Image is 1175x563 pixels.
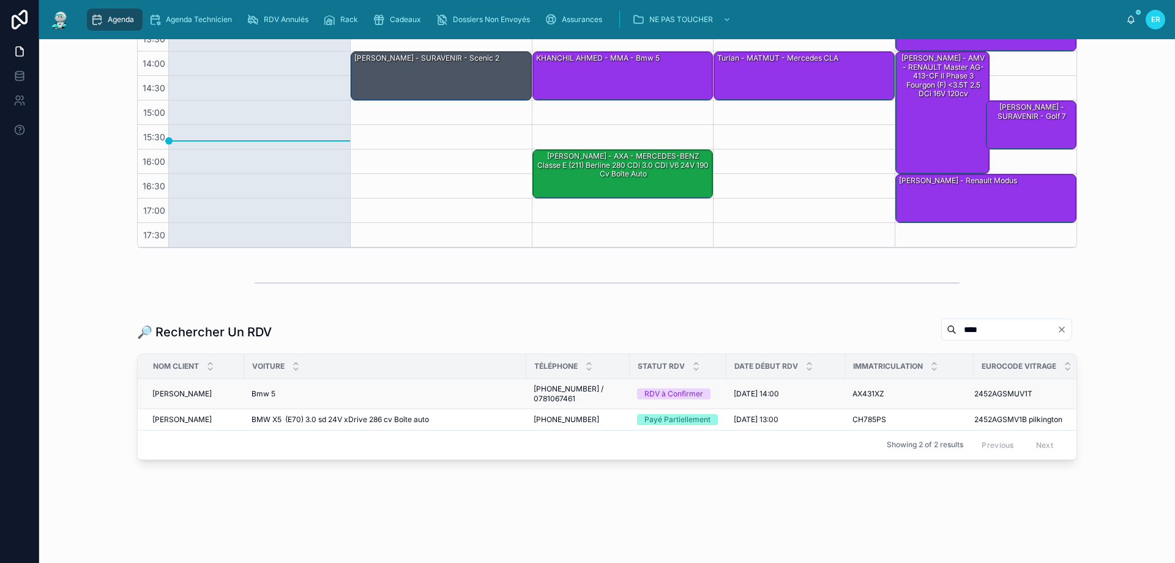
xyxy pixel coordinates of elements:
[252,415,429,425] span: BMW X5 (E70) 3.0 sd 24V xDrive 286 cv Boîte auto
[852,415,886,425] span: CH785PS
[534,415,599,425] span: [PHONE_NUMBER]
[898,53,988,99] div: [PERSON_NAME] - AMV - RENAULT Master AG-413-CF II Phase 3 Fourgon (F) <3.5T 2.5 dCi 16V 120cv
[734,415,838,425] a: [DATE] 13:00
[140,132,168,142] span: 15:30
[351,52,531,100] div: [PERSON_NAME] - SURAVENIR - Scenic 2
[145,9,241,31] a: Agenda Technicien
[49,10,71,29] img: App logo
[340,15,358,25] span: Rack
[982,361,1056,371] span: Eurocode Vitrage
[974,389,1032,399] span: 2452AGSMUV1T
[390,15,421,25] span: Cadeaux
[644,414,711,425] div: Payé Partiellement
[1057,325,1072,334] button: Clear
[562,15,602,25] span: Assurances
[541,9,611,31] a: Assurances
[887,440,963,450] span: Showing 2 of 2 results
[252,361,285,371] span: Voiture
[140,230,168,240] span: 17:30
[140,34,168,44] span: 13:30
[1151,15,1160,25] span: ER
[637,414,719,425] a: Payé Partiellement
[896,52,989,173] div: [PERSON_NAME] - AMV - RENAULT Master AG-413-CF II Phase 3 Fourgon (F) <3.5T 2.5 dCi 16V 120cv
[369,9,430,31] a: Cadeaux
[533,52,713,100] div: KHANCHIL AHMED - MMA - Bmw 5
[140,107,168,118] span: 15:00
[453,15,530,25] span: Dossiers Non Envoyés
[852,389,884,399] span: AX431XZ
[896,175,1076,222] div: [PERSON_NAME] - Renault modus
[852,389,966,399] a: AX431XZ
[637,388,719,399] a: RDV à Confirmer
[432,9,539,31] a: Dossiers Non Envoyés
[319,9,367,31] a: Rack
[140,205,168,216] span: 17:00
[534,415,622,425] a: [PHONE_NUMBER]
[87,9,143,31] a: Agenda
[140,181,168,191] span: 16:30
[252,389,519,399] a: Bmw 5
[140,156,168,167] span: 16:00
[898,175,1018,186] div: [PERSON_NAME] - Renault modus
[649,15,713,25] span: NE PAS TOUCHER
[140,83,168,93] span: 14:30
[243,9,317,31] a: RDV Annulés
[152,389,237,399] a: [PERSON_NAME]
[987,101,1076,149] div: [PERSON_NAME] - SURAVENIR - Golf 7
[534,361,578,371] span: Téléphone
[252,389,275,399] span: Bmw 5
[535,151,712,179] div: [PERSON_NAME] - AXA - MERCEDES-BENZ Classe E (211) Berline 280 CDi 3.0 CDI V6 24V 190 cv Boîte auto
[137,323,272,341] h1: 🔎 Rechercher Un RDV
[153,361,199,371] span: Nom Client
[108,15,134,25] span: Agenda
[533,150,713,198] div: [PERSON_NAME] - AXA - MERCEDES-BENZ Classe E (211) Berline 280 CDi 3.0 CDI V6 24V 190 cv Boîte auto
[974,415,1062,425] span: 2452AGSMV1B pilkington
[644,388,703,399] div: RDV à Confirmer
[534,384,622,404] a: [PHONE_NUMBER] / 0781067461
[734,415,778,425] span: [DATE] 13:00
[535,53,661,64] div: KHANCHIL AHMED - MMA - Bmw 5
[152,415,212,425] span: [PERSON_NAME]
[988,102,1075,122] div: [PERSON_NAME] - SURAVENIR - Golf 7
[853,361,923,371] span: Immatriculation
[166,15,232,25] span: Agenda Technicien
[140,58,168,69] span: 14:00
[152,389,212,399] span: [PERSON_NAME]
[629,9,737,31] a: NE PAS TOUCHER
[734,389,779,399] span: [DATE] 14:00
[852,415,966,425] a: CH785PS
[734,361,798,371] span: Date Début RDV
[734,389,838,399] a: [DATE] 14:00
[714,52,894,100] div: Turlan - MATMUT - Mercedes CLA
[81,6,1126,33] div: scrollable content
[974,389,1069,399] a: 2452AGSMUV1T
[252,415,519,425] a: BMW X5 (E70) 3.0 sd 24V xDrive 286 cv Boîte auto
[353,53,501,64] div: [PERSON_NAME] - SURAVENIR - Scenic 2
[264,15,308,25] span: RDV Annulés
[152,415,237,425] a: [PERSON_NAME]
[974,415,1069,425] a: 2452AGSMV1B pilkington
[638,361,685,371] span: Statut RDV
[716,53,840,64] div: Turlan - MATMUT - Mercedes CLA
